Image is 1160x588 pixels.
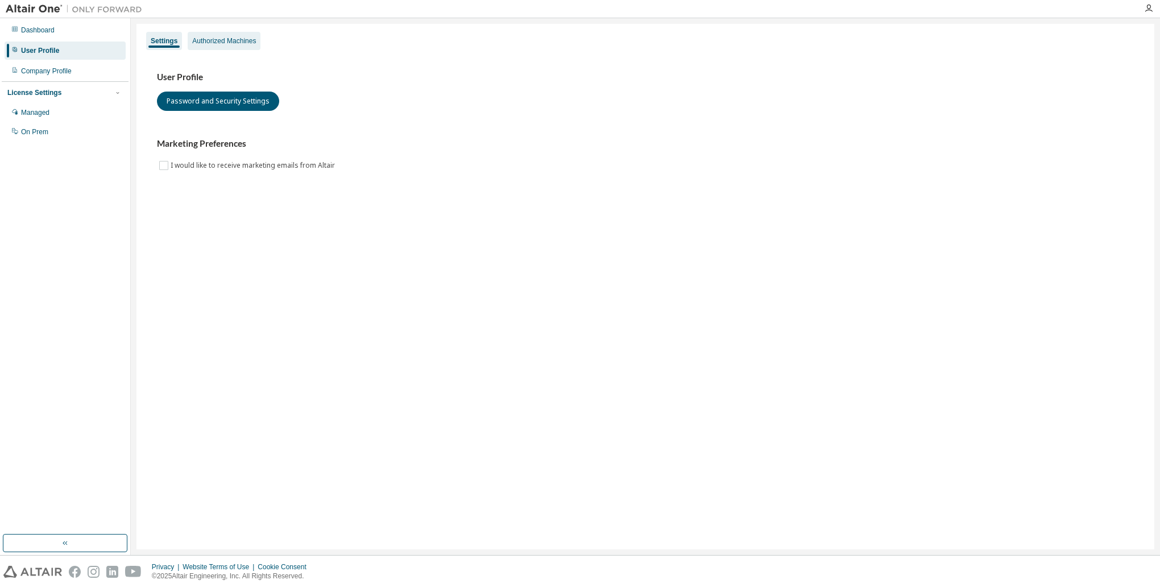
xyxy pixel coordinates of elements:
[171,159,337,172] label: I would like to receive marketing emails from Altair
[157,72,1134,83] h3: User Profile
[6,3,148,15] img: Altair One
[88,566,100,578] img: instagram.svg
[21,108,49,117] div: Managed
[21,127,48,136] div: On Prem
[152,572,313,581] p: © 2025 Altair Engineering, Inc. All Rights Reserved.
[106,566,118,578] img: linkedin.svg
[21,46,59,55] div: User Profile
[3,566,62,578] img: altair_logo.svg
[7,88,61,97] div: License Settings
[157,92,279,111] button: Password and Security Settings
[125,566,142,578] img: youtube.svg
[69,566,81,578] img: facebook.svg
[183,562,258,572] div: Website Terms of Use
[21,67,72,76] div: Company Profile
[152,562,183,572] div: Privacy
[157,138,1134,150] h3: Marketing Preferences
[151,36,177,45] div: Settings
[21,26,55,35] div: Dashboard
[258,562,313,572] div: Cookie Consent
[192,36,256,45] div: Authorized Machines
